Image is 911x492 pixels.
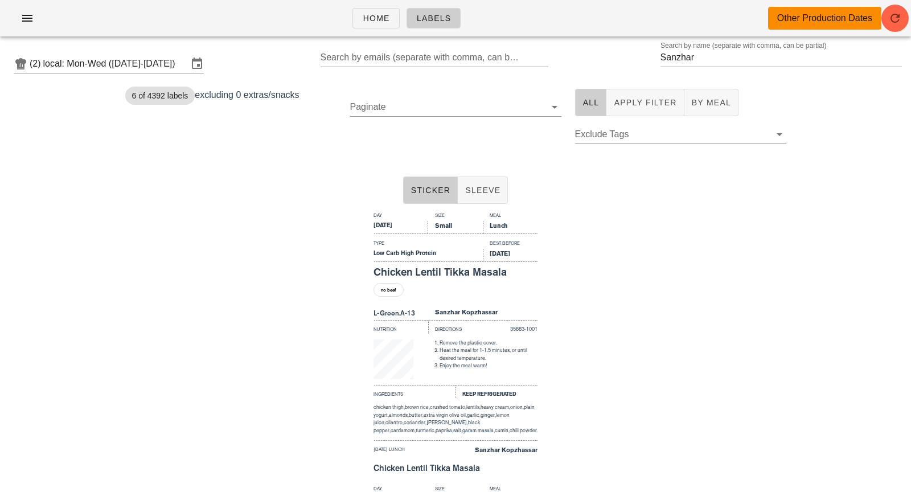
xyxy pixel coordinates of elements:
span: paprika, [436,428,453,433]
div: Chicken Lentil Tikka Masala [374,267,537,278]
div: Type [374,240,483,249]
div: Paginate [350,98,561,116]
div: Lunch [483,222,537,234]
div: excluding 0 extras/snacks [118,82,343,163]
span: no beef [381,284,396,296]
div: Keep Refrigerated [455,385,537,399]
span: 6 of 4392 labels [132,87,188,105]
button: By Meal [684,89,738,116]
span: cumin, [495,428,510,433]
li: Heat the meal for 1-1.5 minutes, or until desired temperature. [440,347,537,362]
span: All [582,98,600,107]
button: Apply Filter [606,89,684,116]
li: Remove the plastic cover. [440,339,537,347]
span: crushed tomato, [430,404,466,410]
span: black pepper, [374,420,480,433]
label: Search by name (separate with comma, can be partial) [660,42,826,50]
div: Best Before [483,240,537,249]
span: lentils, [466,404,481,410]
div: Low Carb High Protein [374,249,483,262]
span: Labels [416,14,452,23]
span: Sticker [411,186,451,195]
span: coriander, [404,420,426,425]
span: brown rice, [405,404,430,410]
span: extra virgin olive oil, [424,412,467,418]
span: Sleeve [465,186,500,195]
button: Sleeve [458,177,508,204]
span: 35683-1001 [510,326,537,332]
div: Sanzhar Kopzhassar [428,308,537,321]
span: Apply Filter [613,98,676,107]
span: chili powder [510,428,537,433]
li: Enjoy the meal warm! [440,362,537,370]
div: Small [428,222,483,234]
span: cardamom, [391,428,416,433]
button: All [575,89,607,116]
div: Nutrition [374,320,428,334]
button: Sticker [403,177,458,204]
div: Meal [483,212,537,222]
span: butter, [409,412,424,418]
div: Exclude Tags [575,125,786,143]
div: Ingredients [374,385,455,399]
div: Day [374,212,428,222]
div: (2) [30,58,43,69]
span: ginger, [481,412,496,418]
span: almonds, [389,412,409,418]
span: turmeric, [416,428,436,433]
span: chicken thigh, [374,404,405,410]
span: [PERSON_NAME], [426,420,468,425]
div: L-Green.A-13 [374,308,428,321]
span: Home [362,14,389,23]
span: garlic, [467,412,481,418]
span: salt, [453,428,462,433]
div: Size [428,212,483,222]
div: Directions [428,320,483,334]
div: Chicken Lentil Tikka Masala [374,464,537,473]
div: Sanzhar Kopzhassar [455,446,537,458]
div: [DATE] [483,249,537,262]
a: Labels [407,8,461,28]
span: heavy cream, [481,404,510,410]
a: Home [352,8,399,28]
span: cilantro, [385,420,404,425]
span: plain yogurt, [374,404,535,418]
span: onion, [510,404,524,410]
div: Other Production Dates [777,11,872,25]
div: [DATE] [374,222,428,234]
div: [DATE] lunch [374,446,455,458]
span: garam masala, [462,428,495,433]
span: By Meal [691,98,731,107]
